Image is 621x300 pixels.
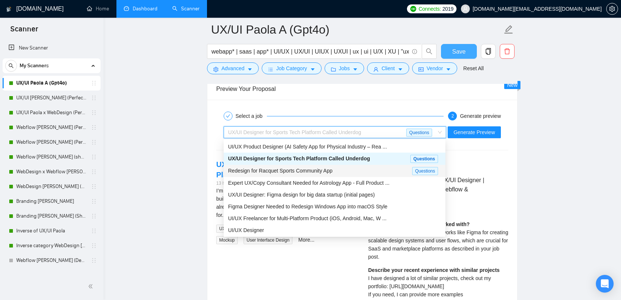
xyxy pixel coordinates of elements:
[16,120,86,135] a: Webflow [PERSON_NAME] (Perfect!) [Saas & Online Platforms]
[91,184,97,190] span: holder
[463,6,468,11] span: user
[606,6,618,12] a: setting
[500,44,515,59] button: delete
[339,64,350,72] span: Jobs
[16,91,86,105] a: UX/UI [PERSON_NAME] (Perfect!)
[91,243,97,249] span: holder
[88,283,95,290] span: double-left
[507,82,517,88] span: New
[481,48,495,55] span: copy
[418,67,424,72] span: idcard
[16,135,86,150] a: Webflow [PERSON_NAME] (Perfect!)
[4,24,44,39] span: Scanner
[16,164,86,179] a: WebDesign x Webflow [PERSON_NAME] (Perfect!)
[228,156,370,161] span: UX/UI Designer for Sports Tech Platform Called Underdog
[451,113,454,119] span: 2
[9,41,95,55] a: New Scanner
[368,267,500,273] strong: Describe your recent experience with similar projects
[211,47,409,56] input: Search Freelance Jobs...
[442,5,454,13] span: 2019
[91,80,97,86] span: holder
[16,194,86,209] a: Branding [PERSON_NAME]
[221,64,244,72] span: Advanced
[446,67,451,72] span: caret-down
[410,155,438,163] span: Questions
[16,179,86,194] a: WebDesign [PERSON_NAME] (Let's & Name 👋🏻)
[124,6,157,12] a: dashboardDashboard
[91,258,97,263] span: holder
[412,49,417,54] span: info-circle
[216,236,238,244] span: Mockup
[91,110,97,116] span: holder
[3,41,101,55] li: New Scanner
[268,67,273,72] span: bars
[6,63,17,68] span: search
[310,67,315,72] span: caret-down
[596,275,614,293] div: Open Intercom Messenger
[368,275,491,297] span: I have designed a lot of similar projects, check out my portfolio: [URL][DOMAIN_NAME] If you need...
[5,60,17,72] button: search
[91,169,97,175] span: holder
[16,150,86,164] a: Webflow [PERSON_NAME] (shorter & ps)
[87,6,109,12] a: homeHome
[448,126,501,138] button: Generate Preview
[91,198,97,204] span: holder
[228,129,361,135] span: UX/UI Designer for Sports Tech Platform Called Underdog
[373,67,379,72] span: user
[381,64,395,72] span: Client
[216,160,326,179] a: UX/UI Designer for Sports Tech Platform Called Underdog
[606,3,618,15] button: setting
[16,76,86,91] a: UX/UI Paola A (Gpt4o)
[213,67,218,72] span: setting
[228,180,390,186] span: Expert UX/Copy Consultant Needed for Astrology App - Full Product ...
[325,62,364,74] button: folderJobscaret-down
[422,44,437,59] button: search
[16,105,86,120] a: UX/UI Paola x WebDesign (Perfect!)
[406,129,432,137] span: Questions
[16,224,86,238] a: Inverse of UX/UI Paola
[216,225,249,233] span: UX/UI Design
[91,154,97,160] span: holder
[222,212,227,218] span: ...
[16,238,86,253] a: Inverse category WebDesign [PERSON_NAME] A (grammar error + picking web or ui/ux)
[91,272,97,278] span: holder
[6,3,11,15] img: logo
[262,62,321,74] button: barsJob Categorycaret-down
[460,112,501,120] div: Generate preview
[228,144,387,150] span: UI/UX Product Designer (AI Safety App for Physical Industry – Rea ...
[367,62,409,74] button: userClientcaret-down
[228,168,332,174] span: Redesign for Racquet Sports Community App
[228,227,264,233] span: UI/UX Designer
[216,187,356,219] div: I’m Luca, founder of Underdog, a tech platform built for sports trainers, academies, and parents....
[207,62,259,74] button: settingAdvancedcaret-down
[226,114,230,118] span: check
[216,180,356,187] div: 13 hours ago
[16,209,86,224] a: Branding [PERSON_NAME] (Short & CTA)
[418,5,441,13] span: Connects:
[235,112,267,120] div: Select a job
[172,6,200,12] a: searchScanner
[422,48,436,55] span: search
[331,67,336,72] span: folder
[427,64,443,72] span: Vendor
[353,67,358,72] span: caret-down
[504,25,513,34] span: edit
[454,128,495,136] span: Generate Preview
[298,237,315,243] a: More...
[607,6,618,12] span: setting
[16,268,86,283] a: UX/UI [PERSON_NAME] A (Hey name 👋🏻 & Let's)
[216,78,508,99] div: Preview Your Proposal
[228,204,387,209] span: Figma Designer Needed to Redesign Windows App into macOS Style
[16,253,86,268] a: Webflow [PERSON_NAME] (Demonstrating Fit and Experience)
[244,236,292,244] span: User Interface Design
[452,47,465,56] span: Save
[228,192,375,198] span: UX/UI Designer: Figma design for big data startup (initial pages)
[216,188,354,218] span: I’m [PERSON_NAME], founder of Underdog, a tech platform built for sports trainers, academies, and...
[276,64,307,72] span: Job Category
[410,6,416,12] img: upwork-logo.png
[412,167,438,175] span: Questions
[91,228,97,234] span: holder
[91,95,97,101] span: holder
[91,139,97,145] span: holder
[398,67,403,72] span: caret-down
